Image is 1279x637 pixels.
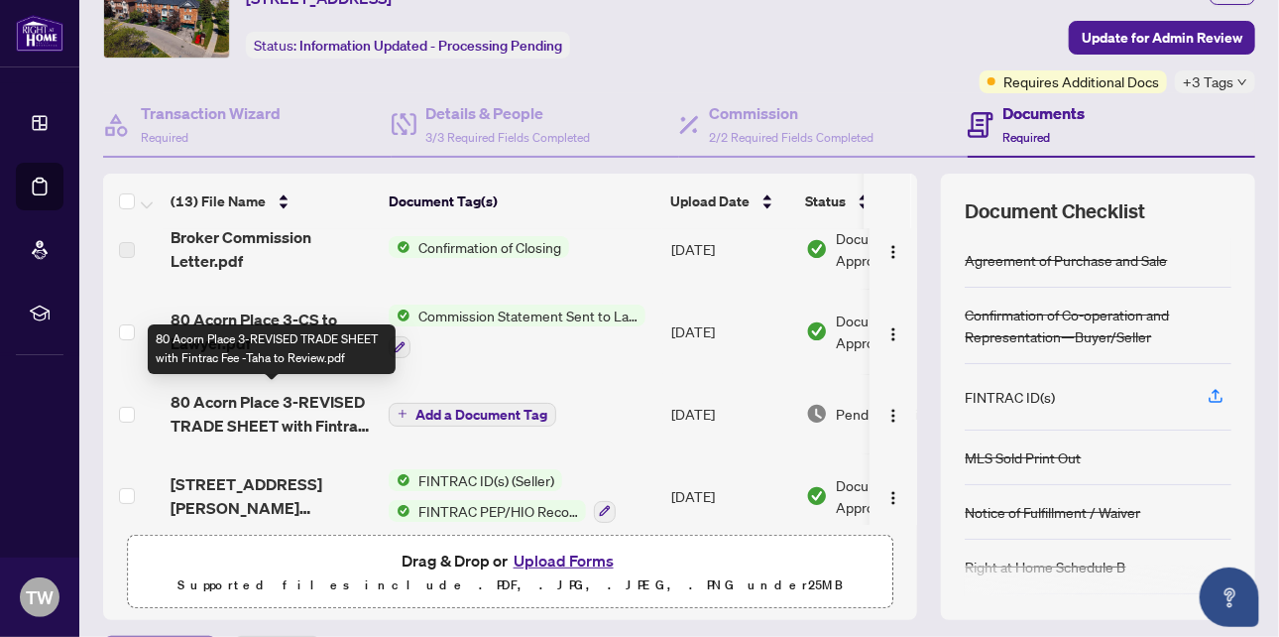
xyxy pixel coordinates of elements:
[171,308,373,355] span: 80 Acorn Place 3-CS to Lawyer.pdf
[1082,22,1242,54] span: Update for Admin Review
[148,324,396,374] div: 80 Acorn Place 3-REVISED TRADE SHEET with Fintrac Fee -Taha to Review.pdf
[806,238,828,260] img: Document Status
[246,32,570,59] div: Status:
[885,244,901,260] img: Logo
[389,401,556,427] button: Add a Document Tag
[806,320,828,342] img: Document Status
[965,304,1231,347] div: Confirmation of Co-operation and Representation—Buyer/Seller
[806,403,828,425] img: Document Status
[663,209,798,289] td: [DATE]
[1069,21,1255,55] button: Update for Admin Review
[426,130,591,145] span: 3/3 Required Fields Completed
[709,101,873,125] h4: Commission
[965,197,1145,225] span: Document Checklist
[163,174,381,229] th: (13) File Name
[415,408,547,422] span: Add a Document Tag
[885,326,901,342] img: Logo
[398,409,407,419] span: plus
[965,556,1125,577] div: Right at Home Schedule B
[885,408,901,424] img: Logo
[709,130,873,145] span: 2/2 Required Fields Completed
[381,174,662,229] th: Document Tag(s)
[1003,70,1159,92] span: Requires Additional Docs
[662,174,797,229] th: Upload Date
[389,305,645,358] button: Status IconCommission Statement Sent to Lawyer
[410,469,562,491] span: FINTRAC ID(s) (Seller)
[1003,101,1086,125] h4: Documents
[402,548,620,573] span: Drag & Drop or
[670,191,750,212] span: Upload Date
[836,227,959,271] span: Document Approved
[805,191,846,212] span: Status
[877,233,909,265] button: Logo
[16,15,63,52] img: logo
[836,474,959,518] span: Document Approved
[877,398,909,430] button: Logo
[885,490,901,506] img: Logo
[410,305,645,326] span: Commission Statement Sent to Lawyer
[141,130,188,145] span: Required
[171,390,373,438] span: 80 Acorn Place 3-REVISED TRADE SHEET with Fintrac Fee -Taha to Review.pdf
[836,310,959,353] span: Document Approved
[836,403,935,425] span: Pending Review
[426,101,591,125] h4: Details & People
[1003,130,1051,145] span: Required
[1237,77,1247,87] span: down
[389,403,556,427] button: Add a Document Tag
[1183,70,1233,93] span: +3 Tags
[965,386,1055,408] div: FINTRAC ID(s)
[410,500,586,522] span: FINTRAC PEP/HIO Record (Seller)
[965,501,1140,523] div: Notice of Fulfillment / Waiver
[663,453,798,539] td: [DATE]
[389,469,616,523] button: Status IconFINTRAC ID(s) (Seller)Status IconFINTRAC PEP/HIO Record (Seller)
[965,446,1081,468] div: MLS Sold Print Out
[877,480,909,512] button: Logo
[141,101,281,125] h4: Transaction Wizard
[389,305,410,326] img: Status Icon
[299,37,562,55] span: Information Updated - Processing Pending
[389,236,410,258] img: Status Icon
[663,289,798,374] td: [DATE]
[389,500,410,522] img: Status Icon
[389,236,569,258] button: Status IconConfirmation of Closing
[26,583,54,611] span: TW
[389,469,410,491] img: Status Icon
[965,249,1167,271] div: Agreement of Purchase and Sale
[140,573,880,597] p: Supported files include .PDF, .JPG, .JPEG, .PNG under 25 MB
[171,225,373,273] span: Broker Commission Letter.pdf
[797,174,966,229] th: Status
[806,485,828,507] img: Document Status
[663,374,798,453] td: [DATE]
[171,472,373,520] span: [STREET_ADDRESS][PERSON_NAME] FINTRAC.pdf
[128,536,892,609] span: Drag & Drop orUpload FormsSupported files include .PDF, .JPG, .JPEG, .PNG under25MB
[508,548,620,573] button: Upload Forms
[877,316,909,347] button: Logo
[171,191,266,212] span: (13) File Name
[1200,568,1259,627] button: Open asap
[410,236,569,258] span: Confirmation of Closing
